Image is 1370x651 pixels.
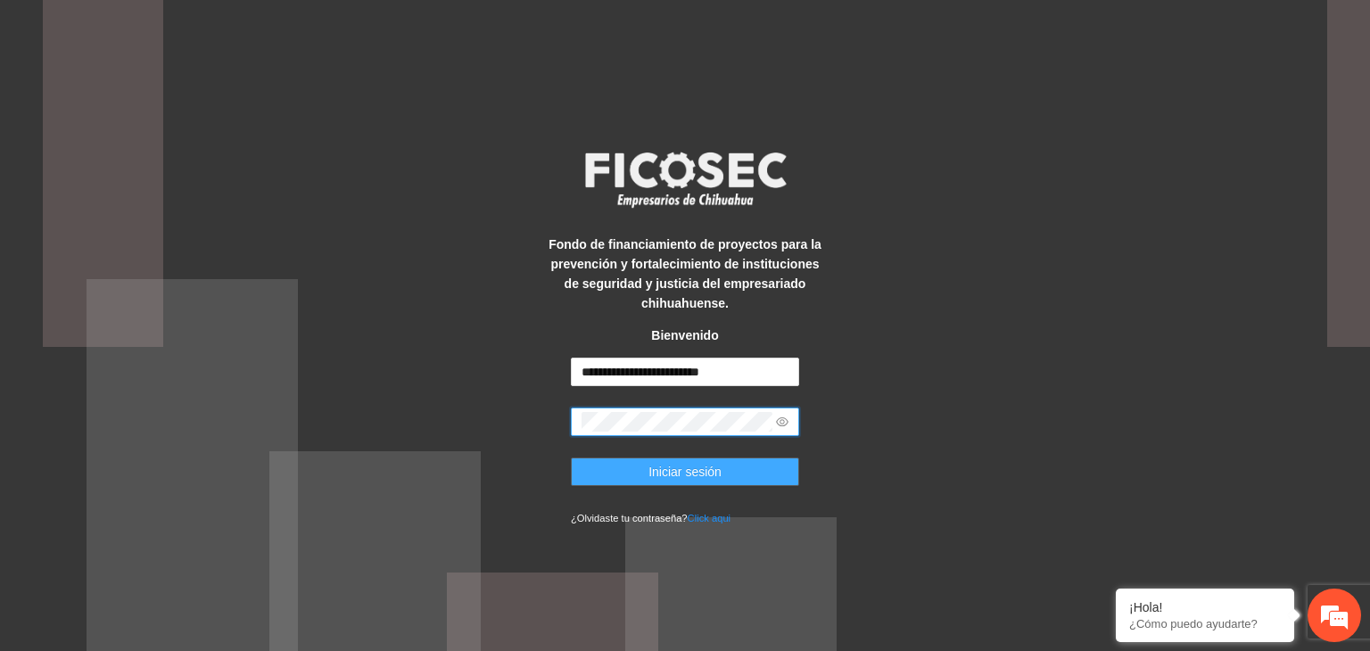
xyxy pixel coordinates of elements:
small: ¿Olvidaste tu contraseña? [571,513,730,523]
span: Estamos en línea. [103,219,246,400]
strong: Fondo de financiamiento de proyectos para la prevención y fortalecimiento de instituciones de seg... [549,237,821,310]
div: Minimizar ventana de chat en vivo [293,9,335,52]
button: Iniciar sesión [571,457,799,486]
strong: Bienvenido [651,328,718,342]
span: eye [776,416,788,428]
div: ¡Hola! [1129,600,1281,614]
div: Chatee con nosotros ahora [93,91,300,114]
a: Click aqui [688,513,731,523]
span: Iniciar sesión [648,462,722,482]
p: ¿Cómo puedo ayudarte? [1129,617,1281,630]
textarea: Escriba su mensaje y pulse “Intro” [9,449,340,512]
img: logo [574,146,796,212]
